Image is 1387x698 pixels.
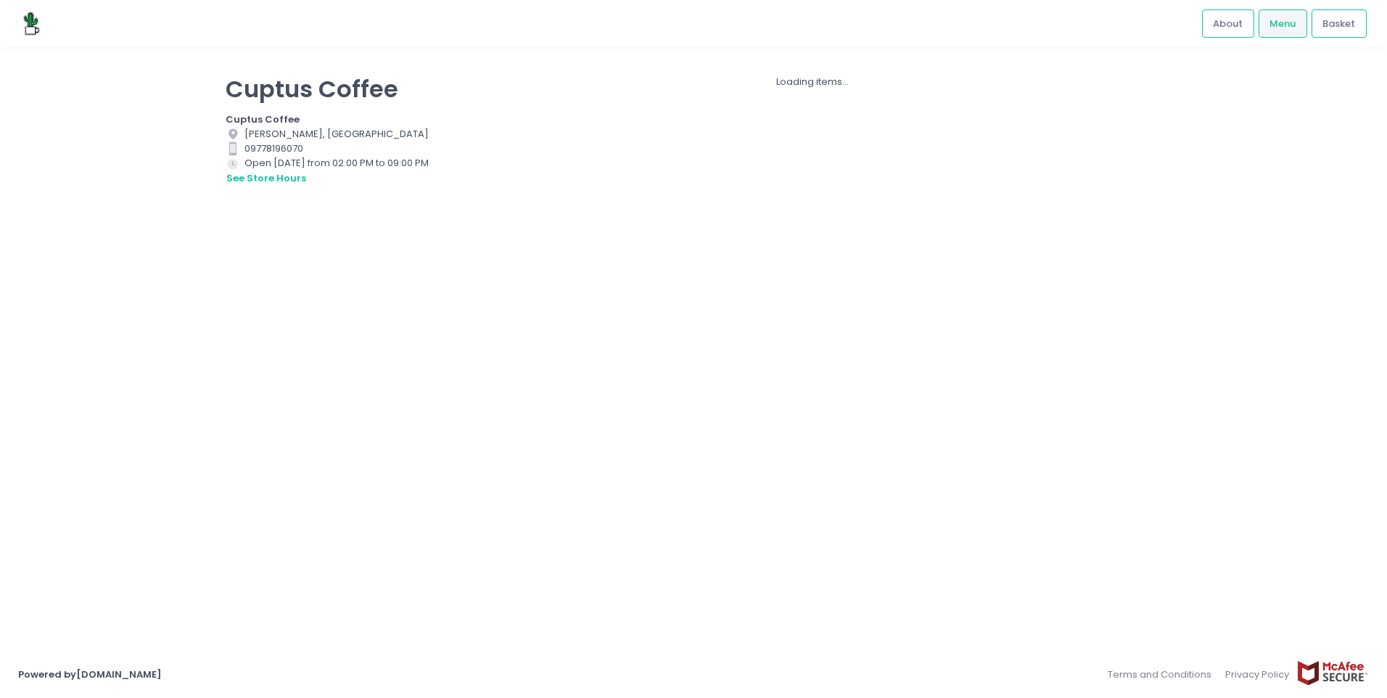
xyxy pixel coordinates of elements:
button: see store hours [226,171,307,186]
span: About [1213,17,1243,31]
a: Powered by[DOMAIN_NAME] [18,668,162,681]
p: Cuptus Coffee [226,75,446,103]
div: 09778196070 [226,141,446,156]
a: Menu [1259,9,1307,37]
span: Basket [1322,17,1355,31]
img: logo [18,11,44,36]
div: [PERSON_NAME], [GEOGRAPHIC_DATA] [226,127,446,141]
span: Menu [1269,17,1296,31]
a: About [1202,9,1254,37]
a: Terms and Conditions [1108,660,1219,689]
div: Open [DATE] from 02:00 PM to 09:00 PM [226,156,446,186]
img: mcafee-secure [1296,660,1369,686]
a: Privacy Policy [1219,660,1297,689]
b: Cuptus Coffee [226,112,300,126]
div: Loading items... [464,75,1161,89]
